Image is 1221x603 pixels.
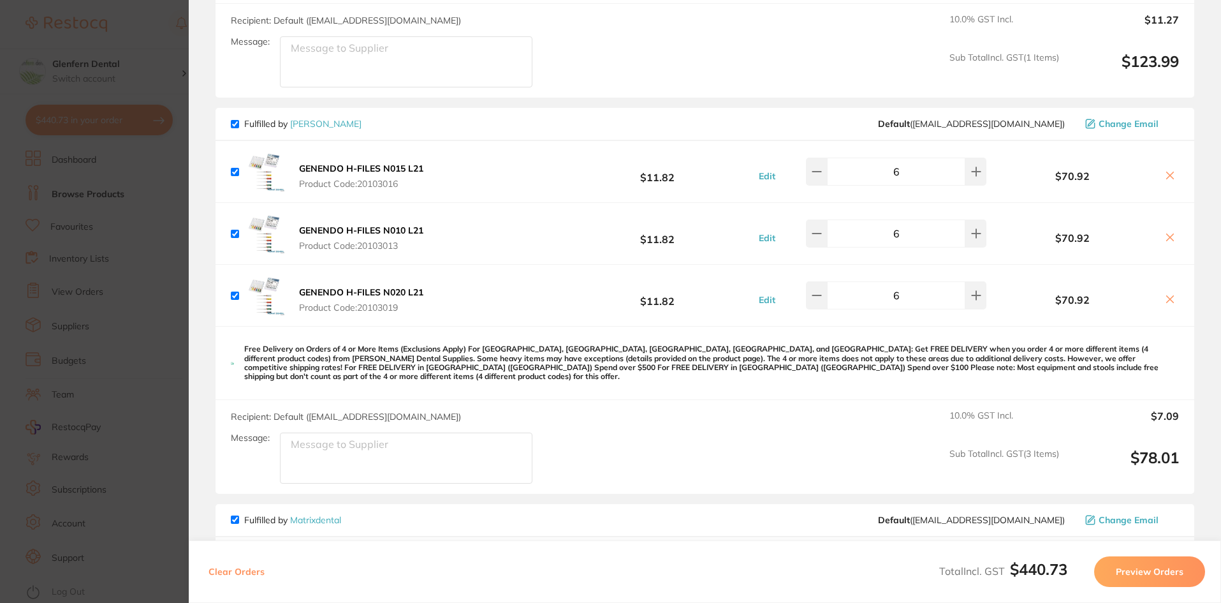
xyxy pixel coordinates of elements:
b: $11.82 [562,284,752,308]
span: 10.0 % GST Incl. [949,410,1059,438]
p: Fulfilled by [244,515,341,525]
output: $11.27 [1069,14,1179,42]
span: Recipient: Default ( [EMAIL_ADDRESS][DOMAIN_NAME] ) [231,15,461,26]
b: Default [878,118,910,130]
button: Edit [755,232,779,244]
p: Free Delivery on Orders of 4 or More Items (Exclusions Apply) For [GEOGRAPHIC_DATA], [GEOGRAPHIC_... [244,345,1179,382]
span: Change Email [1099,119,1159,129]
output: $78.01 [1069,449,1179,484]
button: Preview Orders [1094,556,1205,587]
a: Matrixdental [290,514,341,526]
p: Fulfilled by [244,119,362,129]
b: $70.92 [990,170,1156,182]
b: Default [878,514,910,526]
span: sales@matrixdental.com.au [878,515,1065,525]
span: Sub Total Incl. GST ( 3 Items) [949,449,1059,484]
img: Z24zdnBpZQ [244,151,285,192]
b: $440.73 [1010,560,1067,579]
span: Sub Total Incl. GST ( 1 Items) [949,52,1059,87]
a: [PERSON_NAME] [290,118,362,130]
b: GENENDO H-FILES N020 L21 [299,287,423,298]
b: $70.92 [990,294,1156,306]
b: $70.92 [990,232,1156,244]
output: $7.09 [1069,410,1179,438]
img: YzBwc2szMQ [244,213,285,254]
b: $11.82 [562,222,752,246]
button: Clear Orders [205,556,268,587]
span: Product Code: 20103016 [299,179,423,189]
label: Message: [231,36,270,47]
b: GENENDO H-FILES N010 L21 [299,225,423,236]
button: GENENDO H-FILES N010 L21 Product Code:20103013 [295,225,427,251]
b: GENENDO H-FILES N015 L21 [299,163,423,174]
span: Change Email [1099,515,1159,525]
button: Edit [755,294,779,306]
button: Change Email [1081,118,1179,130]
button: Edit [755,170,779,182]
output: $123.99 [1069,52,1179,87]
button: GENENDO H-FILES N015 L21 Product Code:20103016 [295,163,427,190]
label: Message: [231,433,270,443]
span: Product Code: 20103019 [299,302,423,313]
span: Product Code: 20103013 [299,241,423,251]
b: $11.82 [562,160,752,184]
span: 10.0 % GST Incl. [949,14,1059,42]
span: Total Incl. GST [939,565,1067,577]
img: eWZibDdyaw [244,275,285,316]
span: Recipient: Default ( [EMAIL_ADDRESS][DOMAIN_NAME] ) [231,411,461,422]
button: Change Email [1081,514,1179,526]
button: GENENDO H-FILES N020 L21 Product Code:20103019 [295,287,427,313]
span: save@adamdental.com.au [878,119,1065,129]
